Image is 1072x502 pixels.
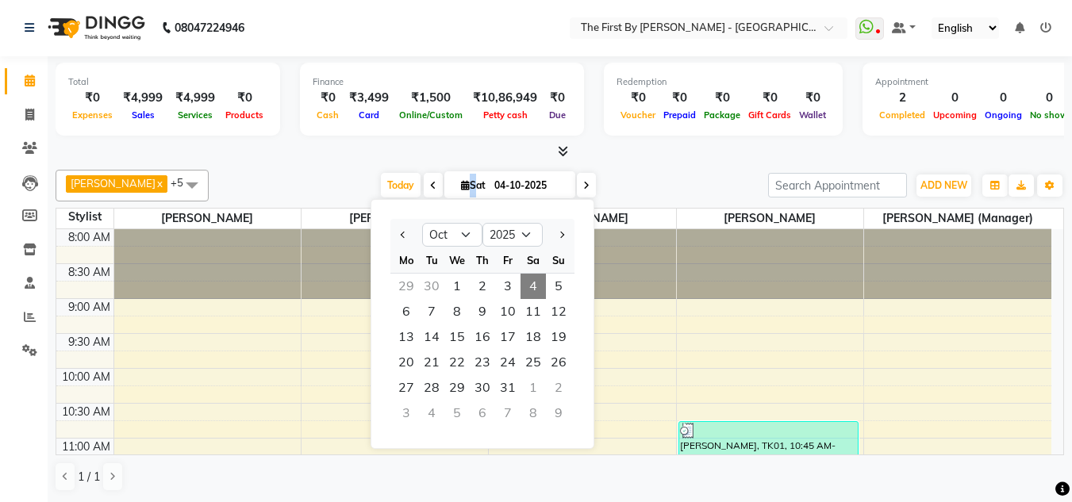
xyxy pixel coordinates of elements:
[419,247,444,273] div: Tu
[419,350,444,375] span: 21
[659,89,700,107] div: ₹0
[313,75,571,89] div: Finance
[546,400,571,426] div: Sunday, November 9, 2025
[1026,109,1072,121] span: No show
[68,75,267,89] div: Total
[546,247,571,273] div: Su
[875,75,1072,89] div: Appointment
[117,89,169,107] div: ₹4,999
[617,109,659,121] span: Voucher
[495,350,521,375] div: Friday, October 24, 2025
[174,109,217,121] span: Services
[495,274,521,299] span: 3
[495,274,521,299] div: Friday, October 3, 2025
[482,223,543,247] select: Select year
[495,299,521,324] span: 10
[864,209,1051,228] span: [PERSON_NAME] (Manager)
[521,274,546,299] span: 4
[546,299,571,324] div: Sunday, October 12, 2025
[78,469,100,485] span: 1 / 1
[394,299,419,324] div: Monday, October 6, 2025
[479,109,532,121] span: Petty cash
[490,174,569,197] input: 2025-10-04
[1026,89,1072,107] div: 0
[302,209,488,228] span: [PERSON_NAME]
[677,209,863,228] span: [PERSON_NAME]
[394,324,419,350] div: Monday, October 13, 2025
[59,439,113,455] div: 11:00 AM
[495,400,521,426] div: Friday, November 7, 2025
[920,179,967,191] span: ADD NEW
[470,274,495,299] div: Thursday, October 2, 2025
[394,400,419,426] div: Monday, November 3, 2025
[169,89,221,107] div: ₹4,999
[444,400,470,426] div: Wednesday, November 5, 2025
[544,89,571,107] div: ₹0
[221,89,267,107] div: ₹0
[65,334,113,351] div: 9:30 AM
[495,375,521,400] span: 31
[929,109,981,121] span: Upcoming
[419,324,444,350] span: 14
[521,324,546,350] span: 18
[397,222,410,247] button: Previous month
[40,6,149,50] img: logo
[422,223,482,247] select: Select month
[470,375,495,400] span: 30
[394,247,419,273] div: Mo
[546,350,571,375] span: 26
[521,324,546,350] div: Saturday, October 18, 2025
[457,179,490,191] span: Sat
[394,274,419,299] div: Monday, September 29, 2025
[444,350,470,375] span: 22
[470,274,495,299] span: 2
[68,109,117,121] span: Expenses
[221,109,267,121] span: Products
[521,400,546,426] div: Saturday, November 8, 2025
[394,350,419,375] span: 20
[617,89,659,107] div: ₹0
[555,222,568,247] button: Next month
[156,177,163,190] a: x
[744,109,795,121] span: Gift Cards
[175,6,244,50] b: 08047224946
[444,299,470,324] span: 8
[875,109,929,121] span: Completed
[71,177,156,190] span: [PERSON_NAME]
[419,375,444,400] span: 28
[394,375,419,400] span: 27
[521,350,546,375] span: 25
[744,89,795,107] div: ₹0
[546,299,571,324] span: 12
[470,375,495,400] div: Thursday, October 30, 2025
[916,174,971,197] button: ADD NEW
[546,324,571,350] span: 19
[521,299,546,324] div: Saturday, October 11, 2025
[495,247,521,273] div: Fr
[444,299,470,324] div: Wednesday, October 8, 2025
[56,209,113,225] div: Stylist
[395,89,467,107] div: ₹1,500
[394,375,419,400] div: Monday, October 27, 2025
[495,324,521,350] div: Friday, October 17, 2025
[470,247,495,273] div: Th
[470,350,495,375] span: 23
[381,173,421,197] span: Today
[444,350,470,375] div: Wednesday, October 22, 2025
[467,89,544,107] div: ₹10,86,949
[470,324,495,350] span: 16
[419,299,444,324] span: 7
[659,109,700,121] span: Prepaid
[394,324,419,350] span: 13
[521,274,546,299] div: Saturday, October 4, 2025
[171,176,195,189] span: +5
[875,89,929,107] div: 2
[981,109,1026,121] span: Ongoing
[444,324,470,350] div: Wednesday, October 15, 2025
[59,369,113,385] div: 10:00 AM
[795,89,830,107] div: ₹0
[700,109,744,121] span: Package
[419,324,444,350] div: Tuesday, October 14, 2025
[419,299,444,324] div: Tuesday, October 7, 2025
[495,350,521,375] span: 24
